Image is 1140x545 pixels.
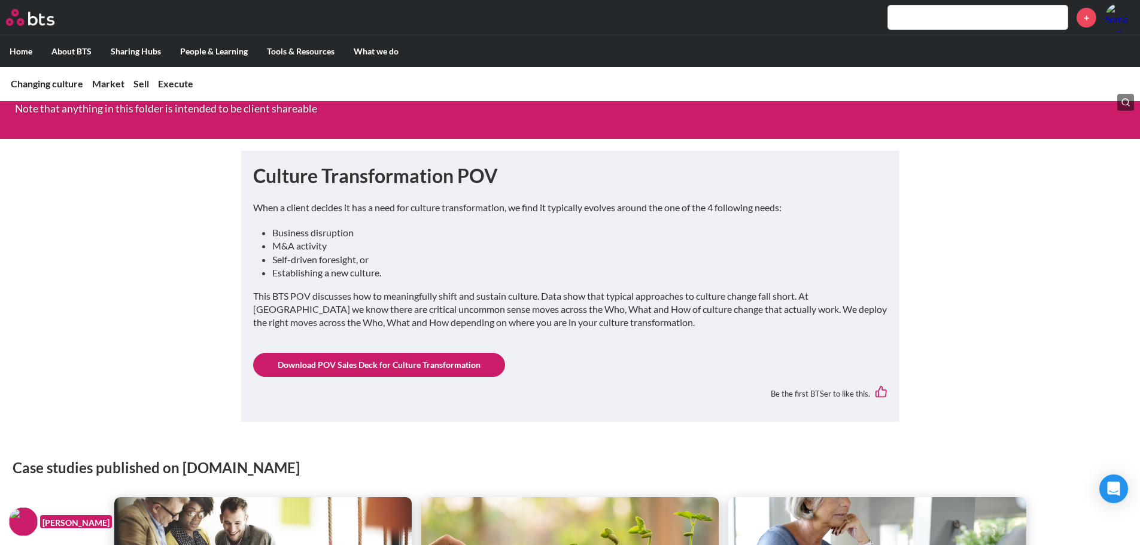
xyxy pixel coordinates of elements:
[253,353,505,377] a: Download POV Sales Deck for Culture Transformation
[1077,8,1096,28] a: +
[101,36,171,67] label: Sharing Hubs
[1105,3,1134,32] img: Soma Zaaiman
[171,36,257,67] label: People & Learning
[253,201,887,214] p: When a client decides it has a need for culture transformation, we find it typically evolves arou...
[6,9,54,26] img: BTS Logo
[9,507,38,536] img: F
[11,78,83,89] a: Changing culture
[6,9,77,26] a: Go home
[42,36,101,67] label: About BTS
[253,377,887,410] div: Be the first BTSer to like this.
[253,163,887,190] h1: Culture Transformation POV
[1099,474,1128,503] div: Open Intercom Messenger
[344,36,408,67] label: What we do
[133,78,149,89] a: Sell
[158,78,193,89] a: Execute
[253,290,887,330] p: This BTS POV discusses how to meaningfully shift and sustain culture. Data show that typical appr...
[272,253,878,266] li: Self-driven foresight, or
[1105,3,1134,32] a: Profile
[272,226,878,239] li: Business disruption
[92,78,124,89] a: Market
[15,103,637,114] p: Note that anything in this folder is intended to be client shareable
[272,239,878,252] li: M&A activity
[272,266,878,279] li: Establishing a new culture.
[257,36,344,67] label: Tools & Resources
[40,515,112,529] figcaption: [PERSON_NAME]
